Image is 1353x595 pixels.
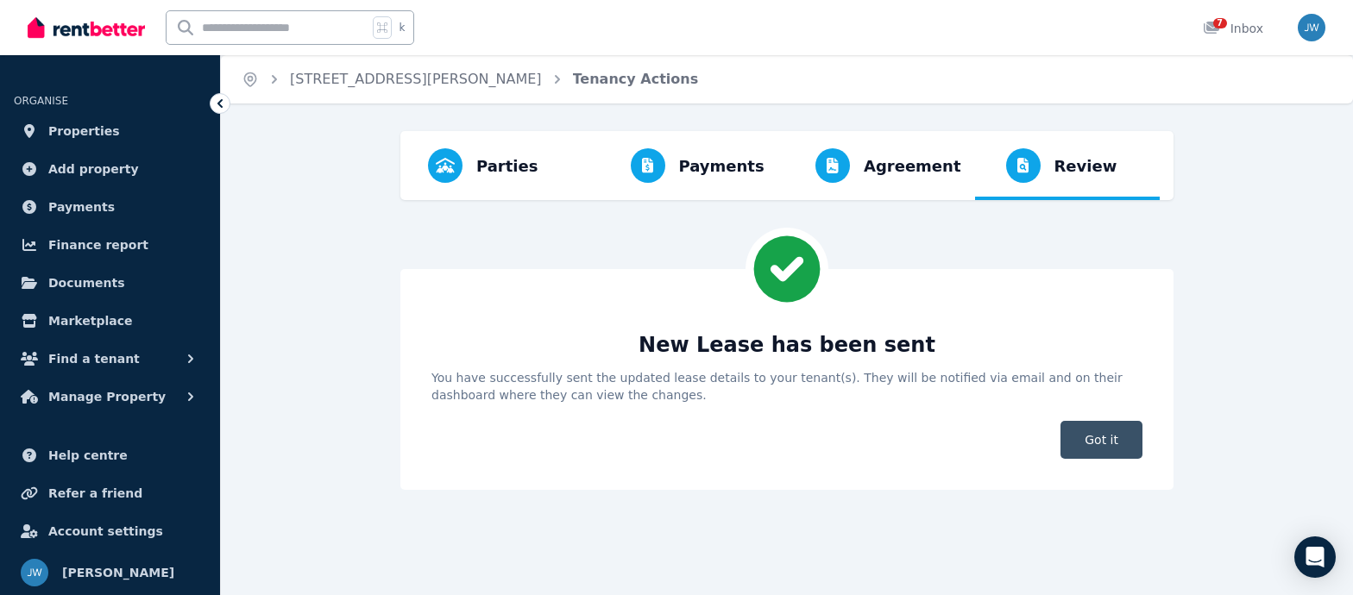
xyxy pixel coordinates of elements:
img: Jake Wakil [1298,14,1325,41]
a: [STREET_ADDRESS][PERSON_NAME] [290,71,542,87]
span: Documents [48,272,125,293]
a: Refer a friend [14,476,206,510]
a: Payments [14,190,206,224]
img: Jake Wakil [21,559,48,586]
span: Marketplace [48,310,132,331]
span: Add property [48,159,139,179]
span: 7 [1213,18,1227,28]
p: You have successfully sent the updated lease details to your tenant(s). They will be notified via... [431,369,1142,404]
span: Finance report [48,235,148,255]
span: [PERSON_NAME] [62,562,174,583]
a: Add property [14,152,206,186]
span: Refer a friend [48,483,142,504]
a: Marketplace [14,304,206,338]
span: Properties [48,121,120,141]
span: Help centre [48,445,128,466]
span: Got it [1060,421,1142,459]
span: k [399,21,405,34]
span: Account settings [48,521,163,542]
a: Properties [14,114,206,148]
span: ORGANISE [14,95,68,107]
a: Finance report [14,228,206,262]
a: Tenancy Actions [573,71,699,87]
span: Manage Property [48,386,166,407]
a: Account settings [14,514,206,548]
h3: New Lease has been sent [639,331,935,359]
img: RentBetter [28,15,145,41]
a: Documents [14,266,206,300]
a: Help centre [14,438,206,473]
button: Manage Property [14,379,206,414]
nav: Breadcrumb [221,55,719,103]
span: Find a tenant [48,348,140,369]
nav: Progress [400,131,1174,200]
span: Payments [48,197,115,217]
div: Open Intercom Messenger [1294,536,1336,578]
button: Find a tenant [14,341,206,376]
div: Inbox [1203,20,1263,37]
